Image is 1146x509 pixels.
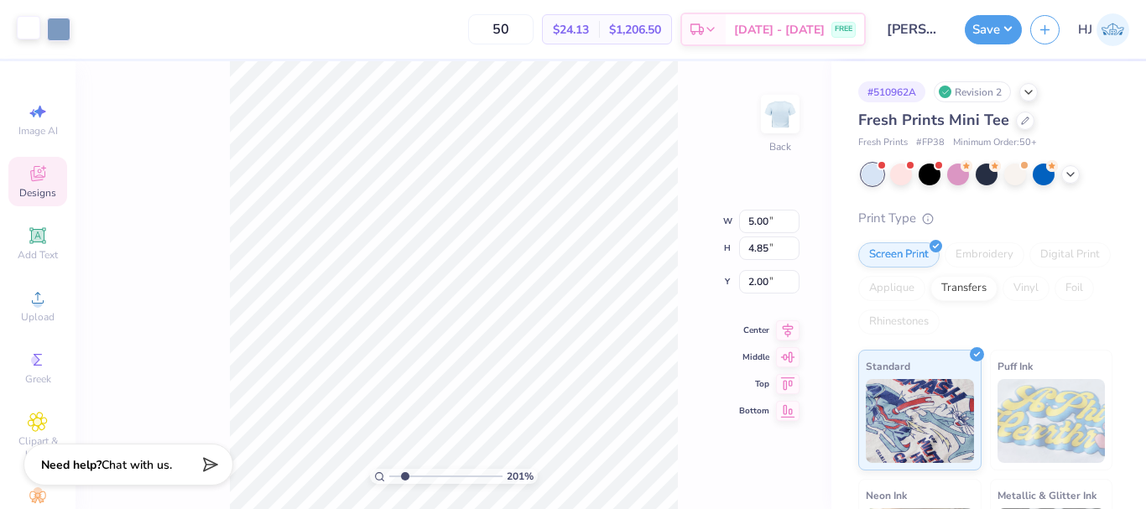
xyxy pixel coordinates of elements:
span: $1,206.50 [609,21,661,39]
span: Top [739,378,769,390]
span: FREE [835,23,852,35]
span: Clipart & logos [8,434,67,461]
span: # FP38 [916,136,945,150]
div: Vinyl [1003,276,1050,301]
button: Save [965,15,1022,44]
div: Digital Print [1029,242,1111,267]
span: [DATE] - [DATE] [734,21,825,39]
span: $24.13 [553,21,589,39]
div: Revision 2 [934,81,1011,102]
span: HJ [1078,20,1092,39]
span: Chat with us. [102,457,172,473]
span: Fresh Prints [858,136,908,150]
span: 201 % [507,469,534,484]
div: Rhinestones [858,309,940,335]
span: Upload [21,310,55,324]
input: Untitled Design [874,13,956,46]
span: Designs [19,186,56,200]
img: Back [763,97,797,131]
span: Bottom [739,405,769,417]
span: Fresh Prints Mini Tee [858,110,1009,130]
input: – – [468,14,534,44]
div: Foil [1055,276,1094,301]
img: Hughe Josh Cabanete [1097,13,1129,46]
div: Back [769,139,791,154]
span: Greek [25,372,51,386]
div: Transfers [930,276,998,301]
span: Neon Ink [866,486,907,504]
div: Print Type [858,209,1112,228]
span: Center [739,325,769,336]
span: Middle [739,351,769,363]
div: Applique [858,276,925,301]
span: Puff Ink [998,357,1033,375]
span: Standard [866,357,910,375]
div: # 510962A [858,81,925,102]
div: Screen Print [858,242,940,267]
a: HJ [1078,13,1129,46]
span: Minimum Order: 50 + [953,136,1037,150]
div: Embroidery [945,242,1024,267]
span: Image AI [18,124,58,138]
img: Standard [866,379,974,463]
span: Add Text [18,248,58,262]
img: Puff Ink [998,379,1106,463]
strong: Need help? [41,457,102,473]
span: Metallic & Glitter Ink [998,486,1097,504]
